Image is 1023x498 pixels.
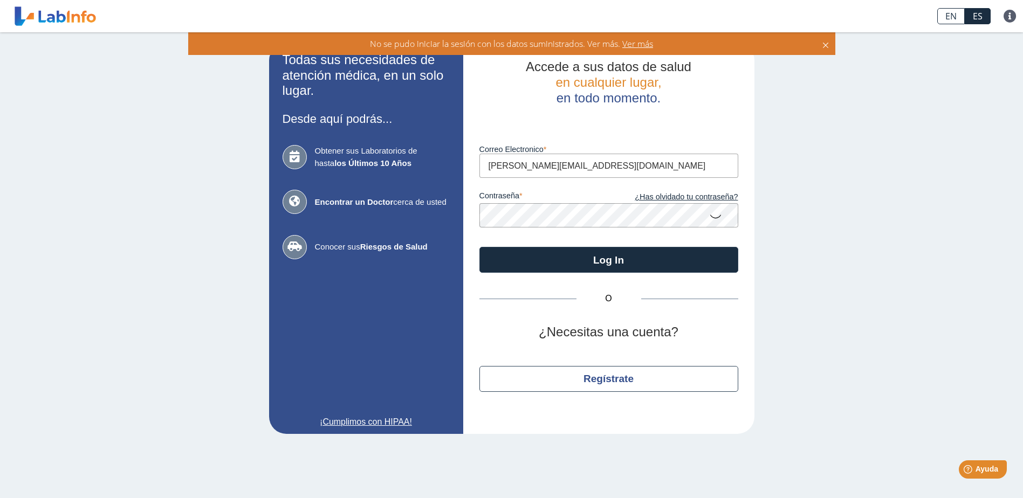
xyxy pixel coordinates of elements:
[479,145,738,154] label: Correo Electronico
[315,241,450,253] span: Conocer sus
[360,242,428,251] b: Riesgos de Salud
[479,191,609,203] label: contraseña
[555,75,661,89] span: en cualquier lugar,
[479,324,738,340] h2: ¿Necesitas una cuenta?
[557,91,661,105] span: en todo momento.
[526,59,691,74] span: Accede a sus datos de salud
[965,8,991,24] a: ES
[315,196,450,209] span: cerca de usted
[620,38,653,50] span: Ver más
[370,38,620,50] span: No se pudo iniciar la sesión con los datos suministrados. Ver más.
[283,416,450,428] a: ¡Cumplimos con HIPAA!
[609,191,738,203] a: ¿Has olvidado tu contraseña?
[315,145,450,169] span: Obtener sus Laboratorios de hasta
[576,292,641,305] span: O
[315,197,394,206] b: Encontrar un Doctor
[283,112,450,126] h3: Desde aquí podrás...
[927,456,1011,486] iframe: Help widget launcher
[334,158,411,168] b: los Últimos 10 Años
[479,366,738,392] button: Regístrate
[283,52,450,99] h2: Todas sus necesidades de atención médica, en un solo lugar.
[479,247,738,273] button: Log In
[937,8,965,24] a: EN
